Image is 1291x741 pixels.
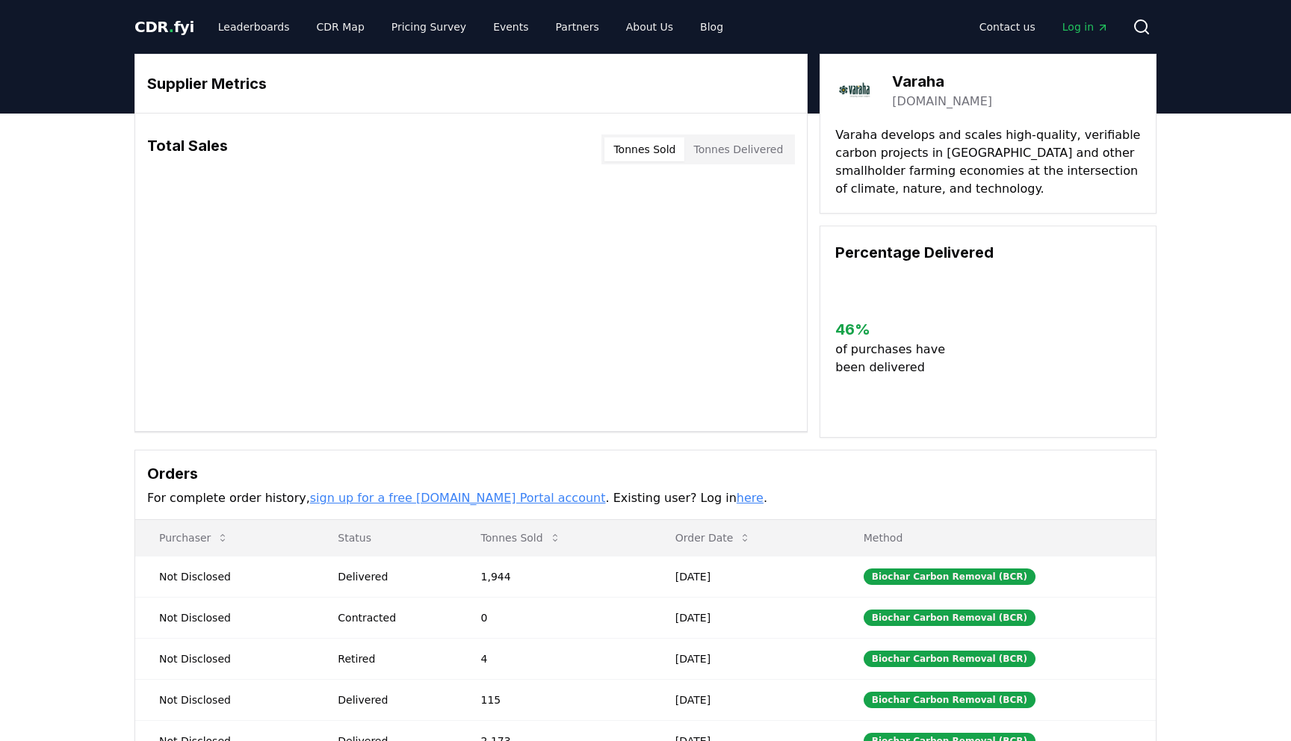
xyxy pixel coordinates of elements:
[305,13,377,40] a: CDR Map
[338,692,445,707] div: Delivered
[147,134,228,164] h3: Total Sales
[651,638,840,679] td: [DATE]
[134,16,194,37] a: CDR.fyi
[604,137,684,161] button: Tonnes Sold
[835,241,1141,264] h3: Percentage Delivered
[835,69,877,111] img: Varaha-logo
[147,72,795,95] h3: Supplier Metrics
[835,126,1141,198] p: Varaha develops and scales high-quality, verifiable carbon projects in [GEOGRAPHIC_DATA] and othe...
[663,523,764,553] button: Order Date
[135,597,314,638] td: Not Disclosed
[864,692,1035,708] div: Biochar Carbon Removal (BCR)
[892,93,992,111] a: [DOMAIN_NAME]
[684,137,792,161] button: Tonnes Delivered
[614,13,685,40] a: About Us
[310,491,606,505] a: sign up for a free [DOMAIN_NAME] Portal account
[835,318,957,341] h3: 46 %
[968,13,1121,40] nav: Main
[892,70,992,93] h3: Varaha
[326,530,445,545] p: Status
[135,556,314,597] td: Not Disclosed
[380,13,478,40] a: Pricing Survey
[147,523,241,553] button: Purchaser
[147,489,1144,507] p: For complete order history, . Existing user? Log in .
[169,18,174,36] span: .
[457,679,651,720] td: 115
[457,597,651,638] td: 0
[338,651,445,666] div: Retired
[135,679,314,720] td: Not Disclosed
[457,556,651,597] td: 1,944
[338,610,445,625] div: Contracted
[968,13,1047,40] a: Contact us
[135,638,314,679] td: Not Disclosed
[688,13,735,40] a: Blog
[338,569,445,584] div: Delivered
[651,679,840,720] td: [DATE]
[481,13,540,40] a: Events
[469,523,573,553] button: Tonnes Sold
[1062,19,1109,34] span: Log in
[134,18,194,36] span: CDR fyi
[1050,13,1121,40] a: Log in
[544,13,611,40] a: Partners
[206,13,302,40] a: Leaderboards
[651,556,840,597] td: [DATE]
[737,491,764,505] a: here
[852,530,1144,545] p: Method
[457,638,651,679] td: 4
[864,568,1035,585] div: Biochar Carbon Removal (BCR)
[864,651,1035,667] div: Biochar Carbon Removal (BCR)
[651,597,840,638] td: [DATE]
[206,13,735,40] nav: Main
[835,341,957,376] p: of purchases have been delivered
[147,462,1144,485] h3: Orders
[864,610,1035,626] div: Biochar Carbon Removal (BCR)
